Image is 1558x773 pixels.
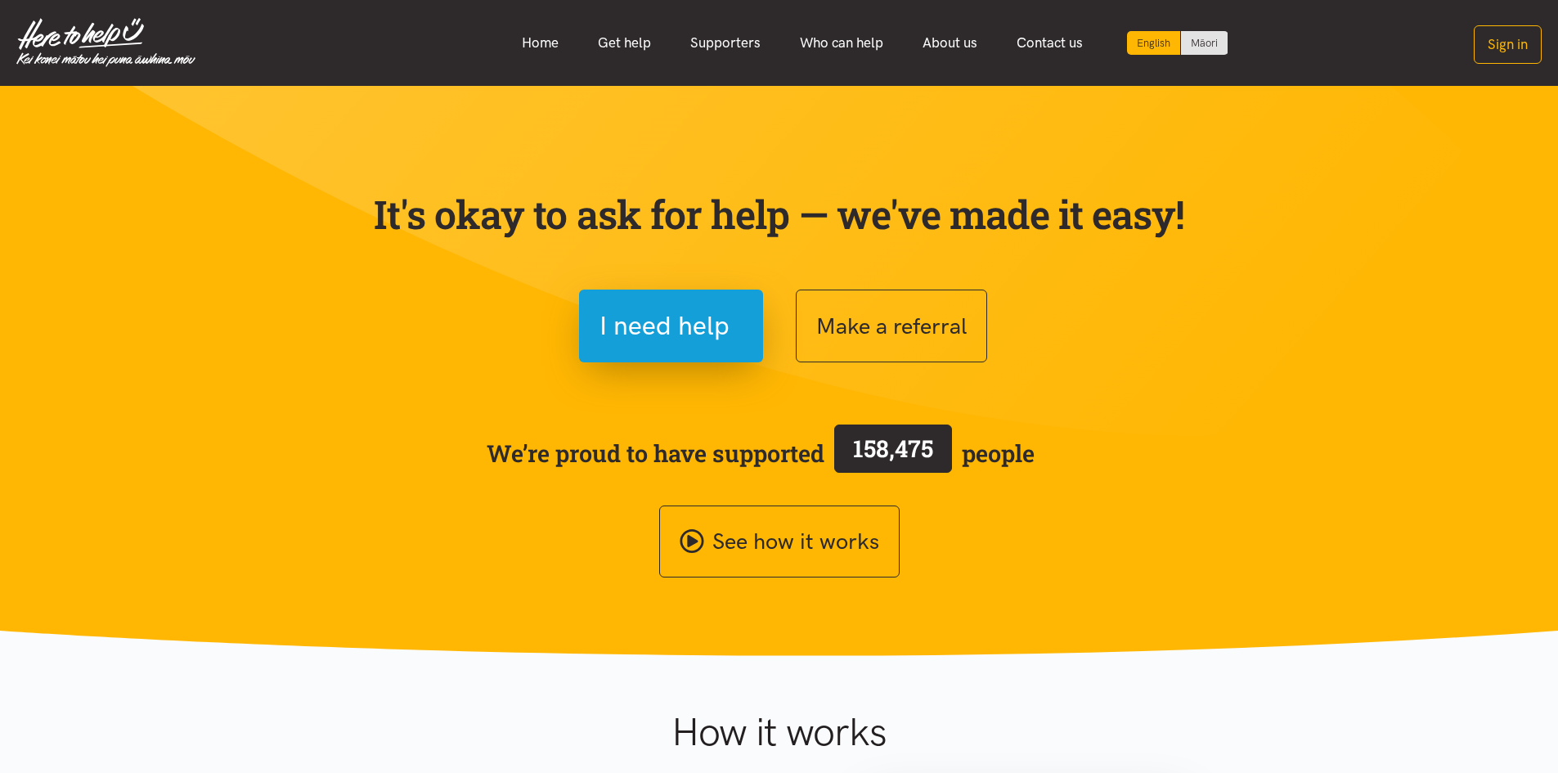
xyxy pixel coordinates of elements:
[502,25,578,61] a: Home
[1127,31,1181,55] div: Current language
[16,18,195,67] img: Home
[1474,25,1542,64] button: Sign in
[579,290,763,362] button: I need help
[1181,31,1228,55] a: Switch to Te Reo Māori
[903,25,997,61] a: About us
[796,290,987,362] button: Make a referral
[853,433,933,464] span: 158,475
[487,421,1035,485] span: We’re proud to have supported people
[512,708,1046,756] h1: How it works
[599,305,730,347] span: I need help
[1127,31,1228,55] div: Language toggle
[370,191,1188,238] p: It's okay to ask for help — we've made it easy!
[659,506,900,578] a: See how it works
[671,25,780,61] a: Supporters
[997,25,1102,61] a: Contact us
[578,25,671,61] a: Get help
[824,421,962,485] a: 158,475
[780,25,903,61] a: Who can help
